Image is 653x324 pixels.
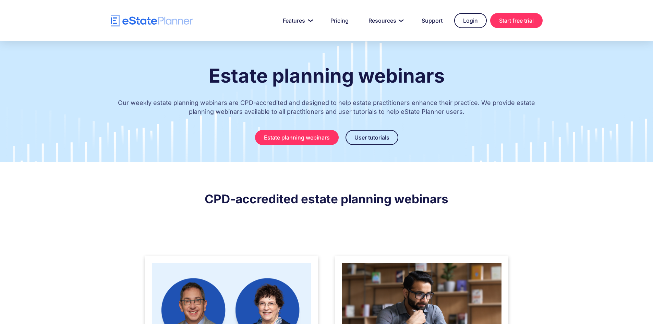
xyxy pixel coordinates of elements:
a: Pricing [322,14,357,27]
a: Estate planning webinars [255,130,339,145]
a: home [111,15,193,27]
a: Resources [360,14,410,27]
a: User tutorials [346,130,398,145]
strong: Estate planning webinars [209,64,445,87]
a: Support [413,14,451,27]
a: Start free trial [490,13,543,28]
a: Login [454,13,487,28]
a: Features [275,14,319,27]
p: Our weekly estate planning webinars are CPD-accredited and designed to help estate practitioners ... [111,92,543,127]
